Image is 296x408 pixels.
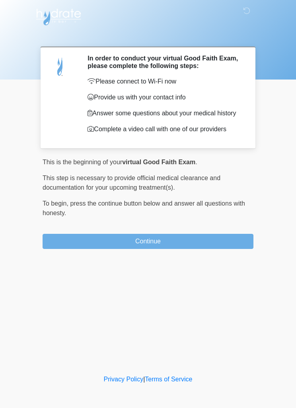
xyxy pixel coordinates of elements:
a: Privacy Policy [104,376,144,383]
span: press the continue button below and answer all questions with honesty. [43,200,245,216]
img: Agent Avatar [49,54,72,78]
span: This step is necessary to provide official medical clearance and documentation for your upcoming ... [43,175,220,191]
p: Complete a video call with one of our providers [88,124,241,134]
span: . [195,159,197,165]
p: Answer some questions about your medical history [88,109,241,118]
span: To begin, [43,200,70,207]
span: This is the beginning of your [43,159,122,165]
p: Provide us with your contact info [88,93,241,102]
a: Terms of Service [145,376,192,383]
p: Please connect to Wi-Fi now [88,77,241,86]
strong: virtual Good Faith Exam [122,159,195,165]
a: | [143,376,145,383]
h2: In order to conduct your virtual Good Faith Exam, please complete the following steps: [88,54,241,70]
button: Continue [43,234,253,249]
img: Hydrate IV Bar - Chandler Logo [35,6,82,26]
h1: ‎ ‎ [37,29,259,43]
